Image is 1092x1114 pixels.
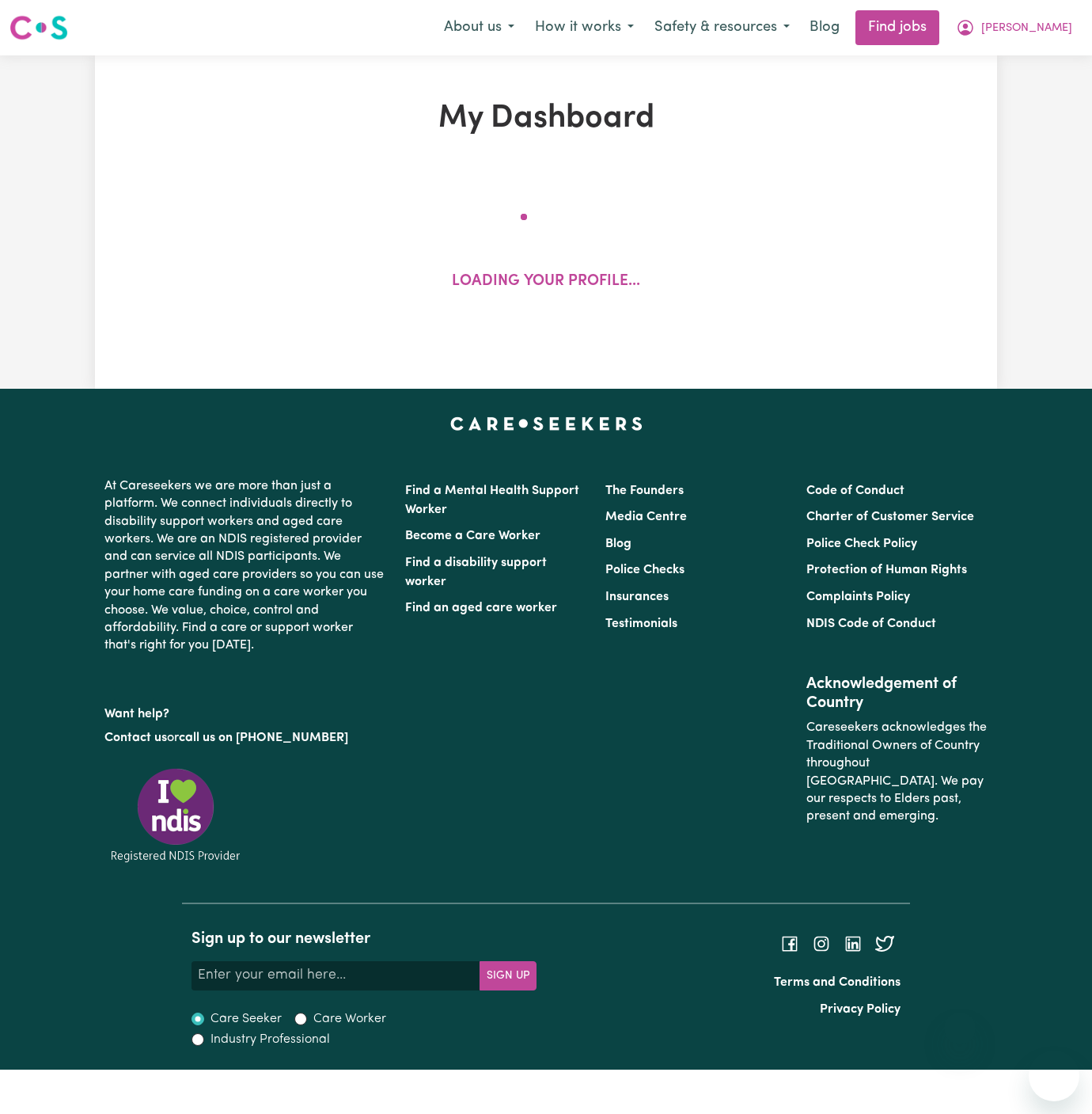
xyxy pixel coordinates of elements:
[806,713,988,831] p: Careseekers acknowledges the Traditional Owners of Country throughout [GEOGRAPHIC_DATA]. We pay o...
[806,485,904,497] a: Code of Conduct
[806,511,974,523] a: Charter of Customer Service
[605,564,684,576] a: Police Checks
[605,591,669,603] a: Insurances
[605,538,631,550] a: Blog
[806,675,988,713] h2: Acknowledgement of Country
[9,10,68,46] a: Careseekers logo
[605,511,687,523] a: Media Centre
[855,10,939,45] a: Find jobs
[104,723,386,753] p: or
[191,961,480,990] input: Enter your email here...
[104,766,247,865] img: Registered NDIS provider
[800,10,849,45] a: Blog
[405,557,547,588] a: Find a disability support worker
[191,930,537,949] h2: Sign up to our newsletter
[875,937,894,949] a: Follow Careseekers on Twitter
[255,100,837,138] h1: My Dashboard
[806,564,967,576] a: Protection of Human Rights
[944,1013,976,1044] iframe: Close message
[179,732,348,744] a: call us on [PHONE_NUMBER]
[104,732,167,744] a: Contact us
[812,937,831,949] a: Follow Careseekers on Instagram
[210,1009,282,1028] label: Care Seeker
[780,937,799,949] a: Follow Careseekers on Facebook
[405,530,540,542] a: Become a Care Worker
[806,591,910,603] a: Complaints Policy
[774,976,901,989] a: Terms and Conditions
[605,485,684,497] a: The Founders
[450,417,643,430] a: Careseekers home page
[210,1030,330,1049] label: Industry Professional
[946,11,1083,44] button: My Account
[806,618,936,630] a: NDIS Code of Conduct
[452,271,640,294] p: Loading your profile...
[844,937,863,949] a: Follow Careseekers on LinkedIn
[820,1003,901,1016] a: Privacy Policy
[405,485,579,516] a: Find a Mental Health Support Worker
[525,11,644,44] button: How it works
[9,13,68,42] img: Careseekers logo
[480,961,537,990] button: Subscribe
[405,602,557,614] a: Find an aged care worker
[1029,1051,1079,1101] iframe: Button to launch messaging window
[313,1009,386,1028] label: Care Worker
[104,471,386,661] p: At Careseekers we are more than just a platform. We connect individuals directly to disability su...
[104,699,386,723] p: Want help?
[605,618,677,630] a: Testimonials
[981,20,1072,37] span: [PERSON_NAME]
[806,538,917,550] a: Police Check Policy
[644,11,800,44] button: Safety & resources
[434,11,525,44] button: About us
